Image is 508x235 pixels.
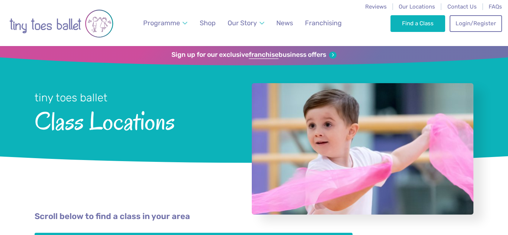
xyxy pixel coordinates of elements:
[447,3,477,10] a: Contact Us
[9,5,113,42] img: tiny toes ballet
[305,19,342,27] span: Franchising
[35,105,232,135] span: Class Locations
[200,19,216,27] span: Shop
[302,15,345,32] a: Franchising
[140,15,191,32] a: Programme
[365,3,387,10] a: Reviews
[171,51,336,59] a: Sign up for our exclusivefranchisebusiness offers
[35,91,107,104] small: tiny toes ballet
[249,51,279,59] strong: franchise
[390,15,445,32] a: Find a Class
[399,3,435,10] a: Our Locations
[35,211,473,222] p: Scroll below to find a class in your area
[196,15,219,32] a: Shop
[273,15,296,32] a: News
[450,15,502,32] a: Login/Register
[224,15,268,32] a: Our Story
[228,19,257,27] span: Our Story
[276,19,293,27] span: News
[489,3,502,10] a: FAQs
[143,19,180,27] span: Programme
